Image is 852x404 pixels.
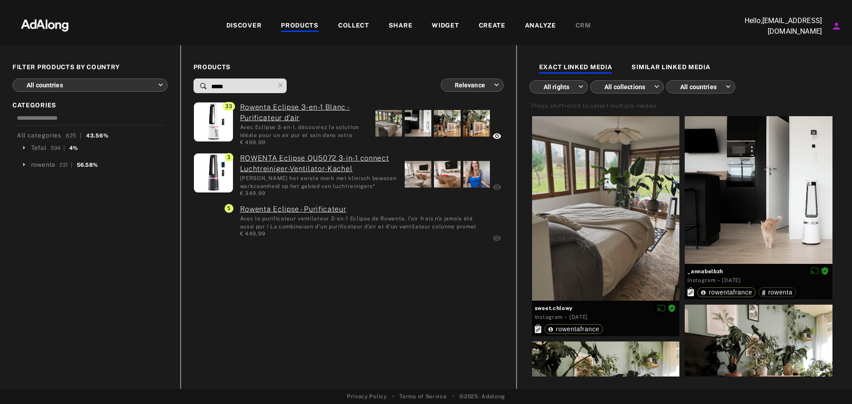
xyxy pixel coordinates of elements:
[687,287,694,296] svg: Exact products linked
[240,230,486,238] div: € 449,99
[20,73,163,97] div: All countries
[66,132,82,140] div: 825 |
[51,144,65,152] div: 594 |
[733,16,822,37] p: Hello, [EMAIL_ADDRESS][DOMAIN_NAME]
[548,326,600,332] div: rowentafrance
[525,21,556,31] div: ANALYZE
[532,102,657,110] div: Press shift+click to select multiple medias
[668,305,676,311] span: Rights agreed
[687,276,715,284] div: Instagram
[598,75,659,98] div: All collections
[709,289,752,296] span: rowentafrance
[31,160,55,169] div: rowenta
[535,324,541,333] svg: Exact products linked
[674,75,731,98] div: All countries
[240,138,369,146] div: € 499,99
[556,326,600,333] span: rowentafrance
[240,123,369,138] div: Avec Eclipse 3-en-1, découvrez la solution idéale pour un air pur et sain dans votre maison, tout...
[569,314,588,320] time: 2024-01-11T09:15:37.000Z
[432,21,459,31] div: WIDGET
[829,19,844,34] button: Account settings
[240,215,486,230] div: Avec le purificateur ventilateur 2-en-1 Eclipse de Rowenta, l'air frais n'a jamais été aussi pur ...
[655,303,668,313] button: Disable diffusion on this media
[459,392,505,400] span: © 2025 - Adalong
[535,313,563,321] div: Instagram
[718,277,720,284] span: ·
[226,21,262,31] div: DISCOVER
[576,21,591,31] div: CRM
[17,131,108,140] div: All categories
[77,161,98,169] div: 56.58%
[808,361,852,404] div: Chatwidget
[31,143,46,153] div: Tefal
[535,304,677,312] span: sweet.chlowy
[449,73,499,97] div: Relevance
[240,153,398,174] a: (ada-rowenta-442) ROWENTA Eclipse QU5072 3-in-1 connect Luchtreiniger-Ventilator-Kachel: Rowenta ...
[240,189,398,197] div: € 349,99
[86,132,108,140] div: 43.56%
[821,268,829,274] span: Rights agreed
[808,267,821,276] button: Disable diffusion on this media
[59,161,72,169] div: 231 |
[240,102,369,123] a: (ada-rowenta-228) Rowenta Eclipse 3-en-1 Blanc - Purificateur d'air: Avec Eclipse 3-en-1, découvr...
[240,174,398,189] div: Rowenta het eerste merk met klinisch bewezen werkzaamheid op het gebied van luchtreinigers* prese...
[6,11,84,38] img: 63233d7d88ed69de3c212112c67096b6.png
[392,392,394,400] span: •
[281,21,319,31] div: PRODUCTS
[631,63,710,73] div: SIMILAR LINKED MEDIA
[12,63,168,72] span: FILTER PRODUCTS BY COUNTRY
[347,392,387,400] a: Privacy Policy
[762,289,793,295] div: rowenta
[687,267,830,275] span: _annabelbzh
[479,21,505,31] div: CREATE
[240,204,486,215] a: (ada-rowenta-707) Rowenta Eclipse - Purificateur: Avec le purificateur ventilateur 2-en-1 Eclipse...
[565,314,567,321] span: ·
[537,75,584,98] div: All rights
[701,289,752,295] div: rowentafrance
[12,101,168,110] span: CATEGORIES
[225,153,233,162] span: 3
[69,144,78,152] div: 4%
[768,289,793,296] span: rowenta
[808,361,852,404] iframe: Chat Widget
[193,63,504,72] span: PRODUCTS
[452,392,454,400] span: •
[722,277,741,283] time: 2023-10-21T13:54:18.000Z
[389,21,413,31] div: SHARE
[338,21,369,31] div: COLLECT
[399,392,446,400] a: Terms of Service
[539,63,612,73] div: EXACT LINKED MEDIA
[223,102,235,111] span: 33
[225,204,233,213] span: 5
